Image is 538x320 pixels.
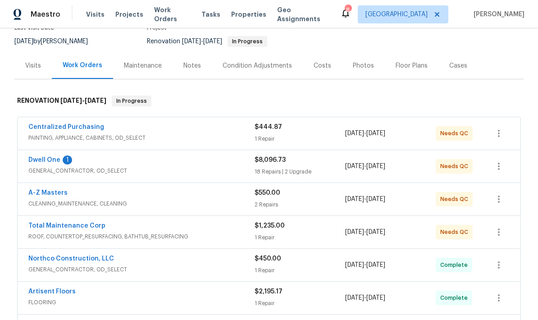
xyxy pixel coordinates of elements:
[63,155,72,165] div: 1
[345,261,385,270] span: -
[255,256,281,262] span: $450.00
[14,87,524,115] div: RENOVATION [DATE]-[DATE]In Progress
[440,129,472,138] span: Needs QC
[28,265,255,274] span: GENERAL_CONTRACTOR, OD_SELECT
[345,295,364,301] span: [DATE]
[182,38,201,45] span: [DATE]
[345,5,351,14] div: 8
[28,288,76,295] a: Artisent Floors
[147,38,267,45] span: Renovation
[28,256,114,262] a: Northco Construction, LLC
[255,157,286,163] span: $8,096.73
[25,61,41,70] div: Visits
[366,229,385,235] span: [DATE]
[63,61,102,70] div: Work Orders
[366,196,385,202] span: [DATE]
[124,61,162,70] div: Maintenance
[365,10,428,19] span: [GEOGRAPHIC_DATA]
[345,129,385,138] span: -
[353,61,374,70] div: Photos
[345,229,364,235] span: [DATE]
[255,190,280,196] span: $550.00
[228,39,266,44] span: In Progress
[345,228,385,237] span: -
[345,293,385,302] span: -
[396,61,428,70] div: Floor Plans
[203,38,222,45] span: [DATE]
[255,167,345,176] div: 18 Repairs | 2 Upgrade
[440,195,472,204] span: Needs QC
[14,36,99,47] div: by [PERSON_NAME]
[17,96,106,106] h6: RENOVATION
[255,266,345,275] div: 1 Repair
[86,10,105,19] span: Visits
[366,130,385,137] span: [DATE]
[113,96,150,105] span: In Progress
[366,163,385,169] span: [DATE]
[366,295,385,301] span: [DATE]
[255,288,283,295] span: $2,195.17
[231,10,266,19] span: Properties
[345,262,364,268] span: [DATE]
[255,124,282,130] span: $444.87
[440,162,472,171] span: Needs QC
[31,10,60,19] span: Maestro
[154,5,191,23] span: Work Orders
[14,38,33,45] span: [DATE]
[28,133,255,142] span: PAINTING, APPLIANCE, CABINETS, OD_SELECT
[182,38,222,45] span: -
[60,97,82,104] span: [DATE]
[314,61,331,70] div: Costs
[345,162,385,171] span: -
[183,61,201,70] div: Notes
[85,97,106,104] span: [DATE]
[255,200,345,209] div: 2 Repairs
[440,228,472,237] span: Needs QC
[345,195,385,204] span: -
[28,199,255,208] span: CLEANING_MAINTENANCE, CLEANING
[28,298,255,307] span: FLOORING
[470,10,524,19] span: [PERSON_NAME]
[115,10,143,19] span: Projects
[201,11,220,18] span: Tasks
[255,134,345,143] div: 1 Repair
[28,190,68,196] a: A-Z Masters
[440,293,471,302] span: Complete
[255,223,285,229] span: $1,235.00
[28,166,255,175] span: GENERAL_CONTRACTOR, OD_SELECT
[345,163,364,169] span: [DATE]
[255,233,345,242] div: 1 Repair
[28,124,104,130] a: Centralized Purchasing
[28,232,255,241] span: ROOF, COUNTERTOP_RESURFACING, BATHTUB_RESURFACING
[345,130,364,137] span: [DATE]
[440,261,471,270] span: Complete
[345,196,364,202] span: [DATE]
[60,97,106,104] span: -
[28,157,60,163] a: Dwell One
[449,61,467,70] div: Cases
[366,262,385,268] span: [DATE]
[277,5,329,23] span: Geo Assignments
[223,61,292,70] div: Condition Adjustments
[28,223,105,229] a: Total Maintenance Corp
[255,299,345,308] div: 1 Repair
